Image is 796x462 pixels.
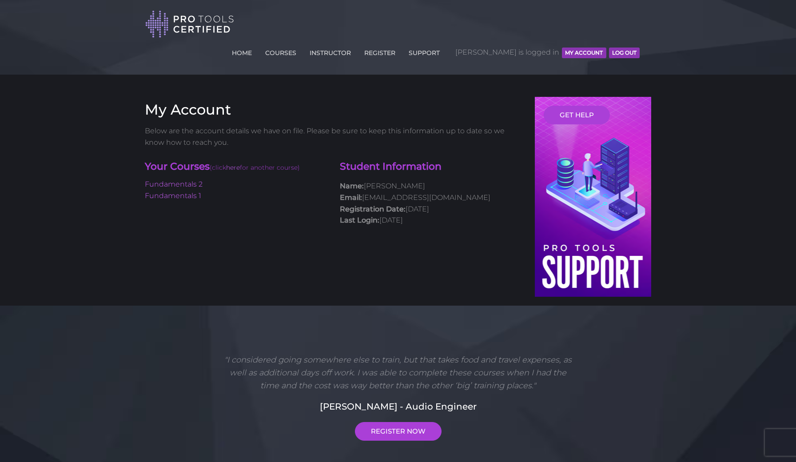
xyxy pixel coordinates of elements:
h4: Student Information [340,160,521,174]
img: Pro Tools Certified Logo [145,10,234,39]
h3: My Account [145,101,521,118]
strong: Name: [340,182,364,190]
a: here [226,163,240,171]
p: [PERSON_NAME] [EMAIL_ADDRESS][DOMAIN_NAME] [DATE] [DATE] [340,180,521,226]
strong: Registration Date: [340,205,406,213]
p: Below are the account details we have on file. Please be sure to keep this information up to date... [145,125,521,148]
h5: [PERSON_NAME] - Audio Engineer [145,400,651,413]
button: Log Out [609,48,640,58]
a: GET HELP [544,106,610,124]
a: REGISTER [362,44,398,58]
a: SUPPORT [406,44,442,58]
a: HOME [230,44,254,58]
button: MY ACCOUNT [562,48,606,58]
strong: Last Login: [340,216,379,224]
a: REGISTER NOW [355,422,442,441]
a: Fundamentals 1 [145,191,201,200]
strong: Email: [340,193,362,202]
p: "I considered going somewhere else to train, but that takes food and travel expenses, as well as ... [221,354,575,392]
a: Fundamentals 2 [145,180,203,188]
h4: Your Courses [145,160,326,175]
span: (click for another course) [210,163,300,171]
a: INSTRUCTOR [307,44,353,58]
span: [PERSON_NAME] is logged in [455,39,640,66]
a: COURSES [263,44,298,58]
